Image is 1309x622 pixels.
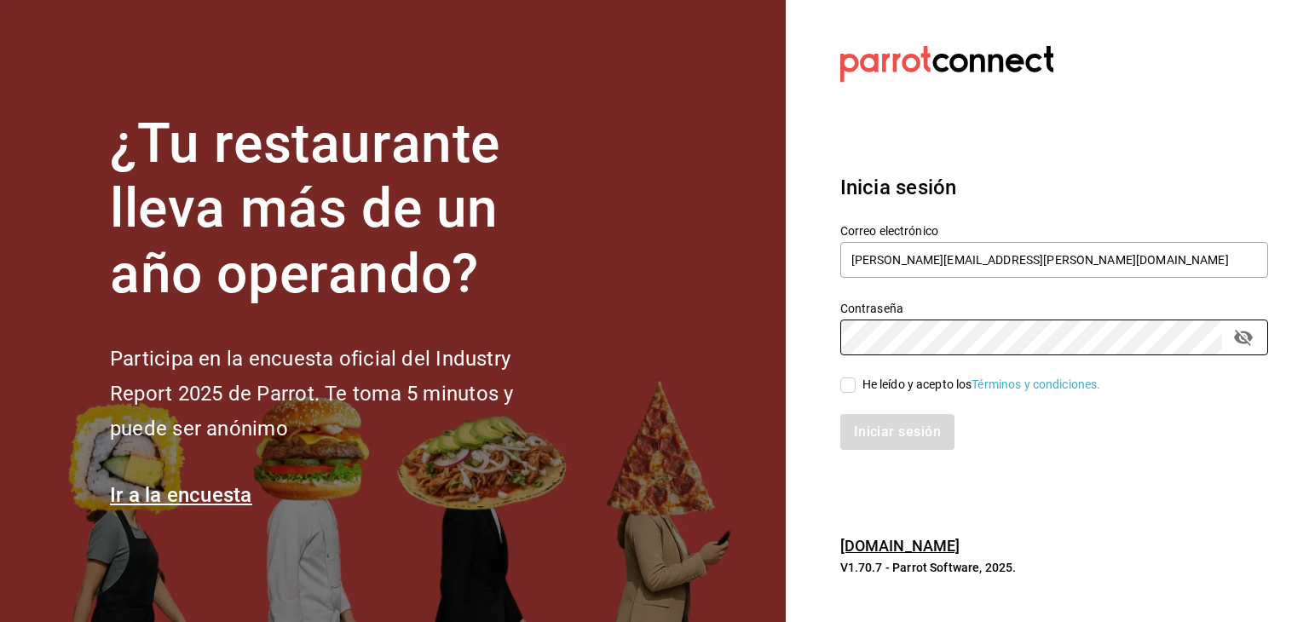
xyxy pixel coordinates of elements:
h1: ¿Tu restaurante lleva más de un año operando? [110,112,570,308]
button: passwordField [1229,323,1258,352]
input: Ingresa tu correo electrónico [840,242,1268,278]
h3: Inicia sesión [840,172,1268,203]
a: [DOMAIN_NAME] [840,537,960,555]
a: Ir a la encuesta [110,483,252,507]
label: Correo electrónico [840,224,1268,236]
div: He leído y acepto los [862,376,1101,394]
label: Contraseña [840,302,1268,314]
a: Términos y condiciones. [972,377,1100,391]
p: V1.70.7 - Parrot Software, 2025. [840,559,1268,576]
h2: Participa en la encuesta oficial del Industry Report 2025 de Parrot. Te toma 5 minutos y puede se... [110,342,570,446]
